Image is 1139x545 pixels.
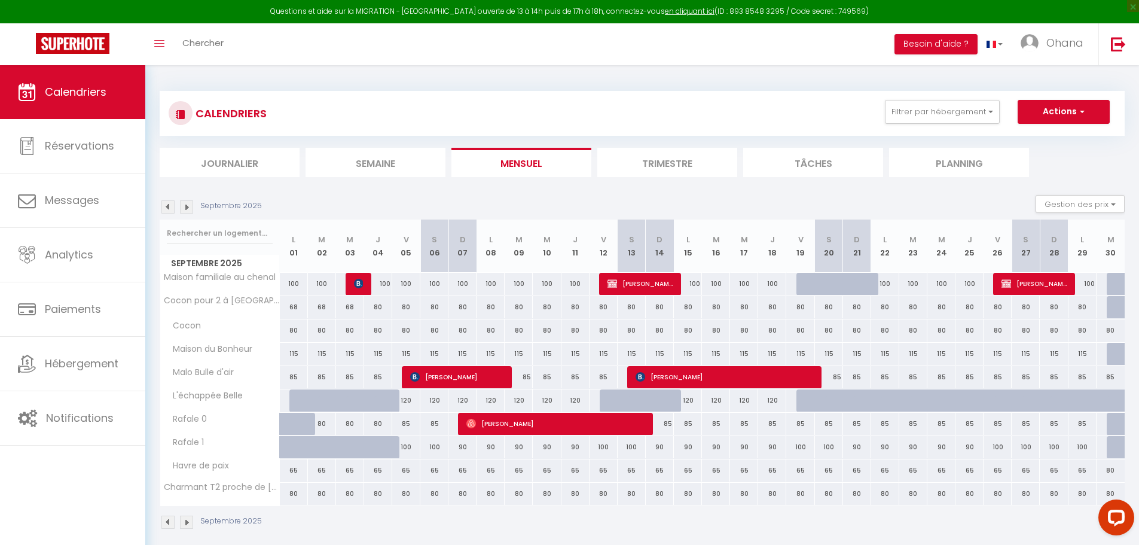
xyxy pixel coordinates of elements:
div: 115 [702,343,730,365]
abbr: V [601,234,606,245]
div: 100 [871,273,899,295]
abbr: V [798,234,804,245]
div: 80 [533,296,561,318]
div: 115 [392,343,420,365]
span: Analytics [45,247,93,262]
div: 85 [871,413,899,435]
div: 80 [815,319,843,342]
div: 65 [280,459,308,482]
div: 80 [618,296,646,318]
div: 80 [758,296,786,318]
span: Septembre 2025 [160,255,279,272]
abbr: D [460,234,466,245]
div: 115 [364,343,392,365]
div: 85 [308,366,336,388]
div: 85 [984,413,1012,435]
div: 115 [646,343,674,365]
div: 80 [618,319,646,342]
abbr: V [995,234,1000,245]
div: 85 [899,413,927,435]
div: 100 [1012,436,1040,458]
li: Semaine [306,148,445,177]
div: 80 [392,319,420,342]
div: 80 [561,319,590,342]
div: 85 [674,413,702,435]
th: 15 [674,220,702,273]
div: 90 [899,436,927,458]
th: 12 [590,220,618,273]
div: 85 [843,413,871,435]
th: 29 [1068,220,1097,273]
abbr: M [741,234,748,245]
div: 115 [420,343,448,365]
img: Super Booking [36,33,109,54]
div: 120 [505,389,533,412]
span: Rafale 0 [162,413,210,426]
div: 100 [955,273,984,295]
div: 80 [984,319,1012,342]
th: 26 [984,220,1012,273]
abbr: J [573,234,578,245]
abbr: D [656,234,662,245]
div: 100 [1040,436,1068,458]
div: 100 [899,273,927,295]
img: ... [1021,34,1039,52]
a: Chercher [173,23,233,65]
th: 07 [448,220,477,273]
div: 100 [364,273,392,295]
div: 90 [843,436,871,458]
div: 115 [448,343,477,365]
span: Chercher [182,36,224,49]
div: 80 [646,319,674,342]
span: Cocon [162,319,207,333]
div: 100 [927,273,955,295]
div: 100 [702,273,730,295]
div: 80 [364,296,392,318]
div: 85 [843,366,871,388]
input: Rechercher un logement... [167,223,273,244]
abbr: S [1023,234,1028,245]
div: 85 [1068,366,1097,388]
span: L'échappée Belle [162,389,246,403]
div: 90 [448,436,477,458]
abbr: V [404,234,409,245]
div: 68 [336,296,364,318]
div: 80 [730,296,758,318]
li: Planning [889,148,1029,177]
div: 115 [1012,343,1040,365]
div: 80 [674,319,702,342]
h3: CALENDRIERS [193,100,267,127]
div: 85 [280,366,308,388]
span: [PERSON_NAME] [636,366,814,388]
div: 80 [448,319,477,342]
div: 80 [280,319,308,342]
abbr: J [375,234,380,245]
div: 100 [1068,273,1097,295]
div: 85 [984,366,1012,388]
div: 80 [308,413,336,435]
div: 85 [815,413,843,435]
abbr: M [713,234,720,245]
div: 80 [364,319,392,342]
div: 90 [702,436,730,458]
span: Maison familiale au chenal [162,273,276,282]
abbr: M [543,234,551,245]
div: 80 [1040,319,1068,342]
div: 80 [786,296,814,318]
th: 25 [955,220,984,273]
button: Besoin d'aide ? [894,34,978,54]
li: Tâches [743,148,883,177]
div: 120 [674,389,702,412]
div: 85 [899,366,927,388]
li: Mensuel [451,148,591,177]
div: 120 [448,389,477,412]
div: 80 [927,319,955,342]
div: 80 [392,296,420,318]
div: 115 [1040,343,1068,365]
div: 80 [871,296,899,318]
div: 120 [420,389,448,412]
span: [PERSON_NAME] [354,272,364,295]
div: 115 [815,343,843,365]
div: 80 [448,296,477,318]
div: 80 [420,319,448,342]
